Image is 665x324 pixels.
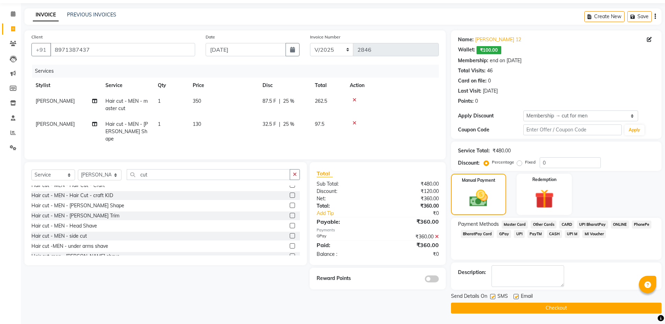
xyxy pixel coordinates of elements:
[611,221,629,229] span: ONLINE
[378,188,444,195] div: ₹120.00
[577,221,608,229] span: UPI BharatPay
[31,232,87,240] div: Hair cut - MEN - side cut
[458,147,490,154] div: Service Total:
[31,243,108,250] div: Hair cut -MEN - under arms shave
[310,34,340,40] label: Invoice Number
[458,112,524,120] div: Apply Discount
[476,46,501,54] span: ₹100.00
[258,78,311,93] th: Disc
[31,253,120,260] div: Hair cut-men - [PERSON_NAME] shave
[458,46,475,54] div: Wallet:
[458,221,499,228] span: Payment Methods
[263,121,276,128] span: 32.5 F
[31,202,124,209] div: Hair cut - MEN - [PERSON_NAME] Shape
[525,159,535,165] label: Fixed
[283,121,294,128] span: 25 %
[36,121,75,127] span: [PERSON_NAME]
[523,124,622,135] input: Enter Offer / Coupon Code
[283,98,294,105] span: 25 %
[311,233,378,240] div: GPay
[279,98,280,105] span: |
[451,303,662,314] button: Checkout
[492,159,514,165] label: Percentage
[32,65,444,78] div: Services
[458,98,474,105] div: Points:
[158,98,161,104] span: 1
[311,241,378,249] div: Paid:
[584,11,625,22] button: Create New
[311,180,378,188] div: Sub Total:
[31,212,119,219] div: Hair cut - MEN - [PERSON_NAME] Trim
[315,98,327,104] span: 262.5
[189,78,258,93] th: Price
[582,230,606,238] span: MI Voucher
[490,57,522,64] div: end on [DATE]
[36,98,75,104] span: [PERSON_NAME]
[532,177,556,183] label: Redemption
[154,78,189,93] th: Qty
[311,195,378,202] div: Net:
[514,230,525,238] span: UPI
[625,125,644,135] button: Apply
[458,269,486,276] div: Description:
[31,43,51,56] button: +91
[464,188,494,209] img: _cash.svg
[559,221,574,229] span: CARD
[311,210,389,217] a: Add Tip
[31,34,43,40] label: Client
[378,217,444,226] div: ₹360.00
[627,11,652,22] button: Save
[317,170,333,177] span: Total
[193,98,201,104] span: 350
[317,227,438,233] div: Payments
[378,180,444,188] div: ₹480.00
[263,98,276,105] span: 87.5 F
[521,293,533,301] span: Email
[31,192,113,199] div: Hair cut - MEN - Hair Cut - craft KID
[67,12,116,18] a: PREVIOUS INVOICES
[105,98,148,111] span: Hair cut - MEN - master cut
[206,34,215,40] label: Date
[458,77,487,85] div: Card on file:
[565,230,580,238] span: UPI M
[458,159,480,167] div: Discount:
[105,121,148,142] span: Hair cut - MEN - [PERSON_NAME] Shape
[497,230,511,238] span: GPay
[33,9,59,21] a: INVOICE
[158,121,161,127] span: 1
[529,187,560,211] img: _gift.svg
[488,77,491,85] div: 0
[389,210,444,217] div: ₹0
[378,241,444,249] div: ₹360.00
[378,202,444,210] div: ₹360.00
[475,98,478,105] div: 0
[458,87,481,95] div: Last Visit:
[531,221,556,229] span: Other Cards
[547,230,562,238] span: CASH
[346,78,439,93] th: Action
[311,78,346,93] th: Total
[311,251,378,258] div: Balance :
[127,169,290,180] input: Search or Scan
[475,36,521,43] a: [PERSON_NAME] 12
[458,67,486,74] div: Total Visits:
[458,36,474,43] div: Name:
[458,126,524,134] div: Coupon Code
[451,293,487,301] span: Send Details On
[487,67,493,74] div: 46
[279,121,280,128] span: |
[632,221,652,229] span: PhonePe
[193,121,201,127] span: 130
[527,230,544,238] span: PayTM
[497,293,508,301] span: SMS
[461,230,494,238] span: BharatPay Card
[378,195,444,202] div: ₹360.00
[502,221,528,229] span: Master Card
[483,87,498,95] div: [DATE]
[311,217,378,226] div: Payable:
[31,182,105,189] div: Hair cut - MEN - Hair Cut - Craft
[493,147,511,154] div: ₹480.00
[101,78,154,93] th: Service
[378,233,444,240] div: ₹360.00
[311,202,378,210] div: Total:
